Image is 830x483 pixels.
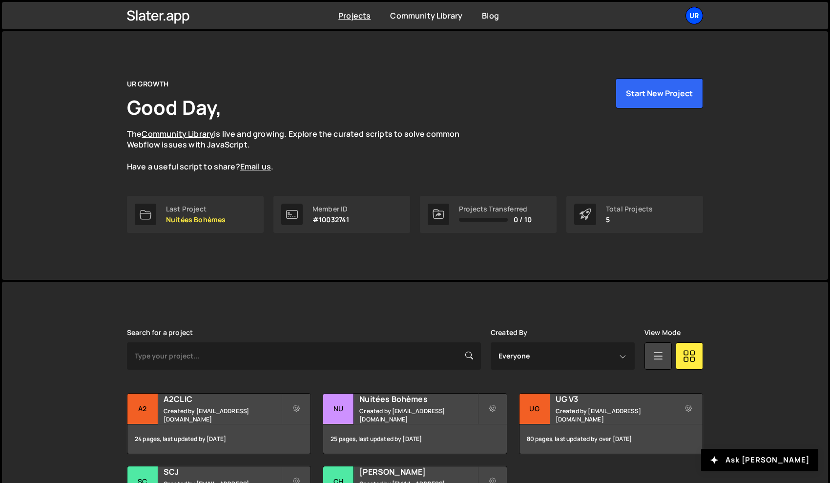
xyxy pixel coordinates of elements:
[127,393,311,454] a: A2 A2CLIC Created by [EMAIL_ADDRESS][DOMAIN_NAME] 24 pages, last updated by [DATE]
[127,394,158,424] div: A2
[142,128,214,139] a: Community Library
[127,329,193,336] label: Search for a project
[514,216,532,224] span: 0 / 10
[127,196,264,233] a: Last Project Nuitées Bohèmes
[616,78,703,108] button: Start New Project
[127,78,168,90] div: UR GROWTH
[606,216,653,224] p: 5
[359,466,477,477] h2: [PERSON_NAME]
[166,205,226,213] div: Last Project
[166,216,226,224] p: Nuitées Bohèmes
[519,393,703,454] a: UG UG V3 Created by [EMAIL_ADDRESS][DOMAIN_NAME] 80 pages, last updated by over [DATE]
[312,205,349,213] div: Member ID
[127,128,478,172] p: The is live and growing. Explore the curated scripts to solve common Webflow issues with JavaScri...
[556,394,673,404] h2: UG V3
[312,216,349,224] p: #10032741
[338,10,371,21] a: Projects
[606,205,653,213] div: Total Projects
[390,10,462,21] a: Community Library
[127,342,481,370] input: Type your project...
[164,407,281,423] small: Created by [EMAIL_ADDRESS][DOMAIN_NAME]
[556,407,673,423] small: Created by [EMAIL_ADDRESS][DOMAIN_NAME]
[519,394,550,424] div: UG
[323,424,506,454] div: 25 pages, last updated by [DATE]
[644,329,681,336] label: View Mode
[127,424,311,454] div: 24 pages, last updated by [DATE]
[127,94,222,121] h1: Good Day,
[164,394,281,404] h2: A2CLIC
[519,424,703,454] div: 80 pages, last updated by over [DATE]
[701,449,818,471] button: Ask [PERSON_NAME]
[164,466,281,477] h2: SCJ
[685,7,703,24] a: UR
[240,161,271,172] a: Email us
[482,10,499,21] a: Blog
[359,394,477,404] h2: Nuitées Bohèmes
[323,393,507,454] a: Nu Nuitées Bohèmes Created by [EMAIL_ADDRESS][DOMAIN_NAME] 25 pages, last updated by [DATE]
[323,394,354,424] div: Nu
[359,407,477,423] small: Created by [EMAIL_ADDRESS][DOMAIN_NAME]
[491,329,528,336] label: Created By
[459,205,532,213] div: Projects Transferred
